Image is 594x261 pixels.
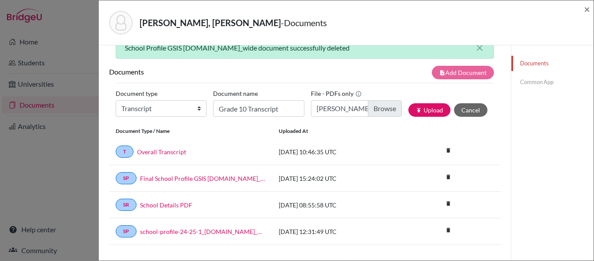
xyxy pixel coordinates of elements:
a: Common App [511,75,594,90]
button: Cancel [454,103,487,117]
h6: Documents [109,68,305,76]
a: delete [442,172,455,183]
a: Final School Profile GSIS [DOMAIN_NAME]_wide [140,174,266,183]
a: SR [116,199,137,211]
i: delete [442,170,455,183]
button: publishUpload [408,103,451,117]
button: close [474,43,485,53]
div: [DATE] 08:55:58 UTC [272,200,403,210]
label: Document name [213,87,258,100]
a: delete [442,198,455,210]
div: Uploaded at [272,127,403,135]
label: File - PDFs only [311,87,362,100]
div: [DATE] 12:31:49 UTC [272,227,403,236]
strong: [PERSON_NAME], [PERSON_NAME] [140,17,281,28]
button: note_addAdd Document [432,66,494,79]
i: publish [416,107,422,113]
div: School Profile GSIS [DOMAIN_NAME]_wide document successfully deleted [116,37,494,59]
span: × [584,3,590,15]
label: Document type [116,87,157,100]
a: SP [116,225,137,237]
a: School Details PDF [140,200,192,210]
div: [DATE] 10:46:35 UTC [272,147,403,156]
a: T [116,146,133,158]
button: Close [584,4,590,14]
span: - Documents [281,17,327,28]
a: school-profile-24-25-1_[DOMAIN_NAME]_wide [140,227,266,236]
div: Document Type / Name [109,127,272,135]
a: delete [442,145,455,157]
i: delete [442,224,455,237]
i: note_add [439,70,445,76]
a: delete [442,225,455,237]
i: delete [442,197,455,210]
a: Documents [511,56,594,71]
a: SP [116,172,137,184]
a: Overall Transcript [137,147,186,156]
div: [DATE] 15:24:02 UTC [272,174,403,183]
i: delete [442,144,455,157]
